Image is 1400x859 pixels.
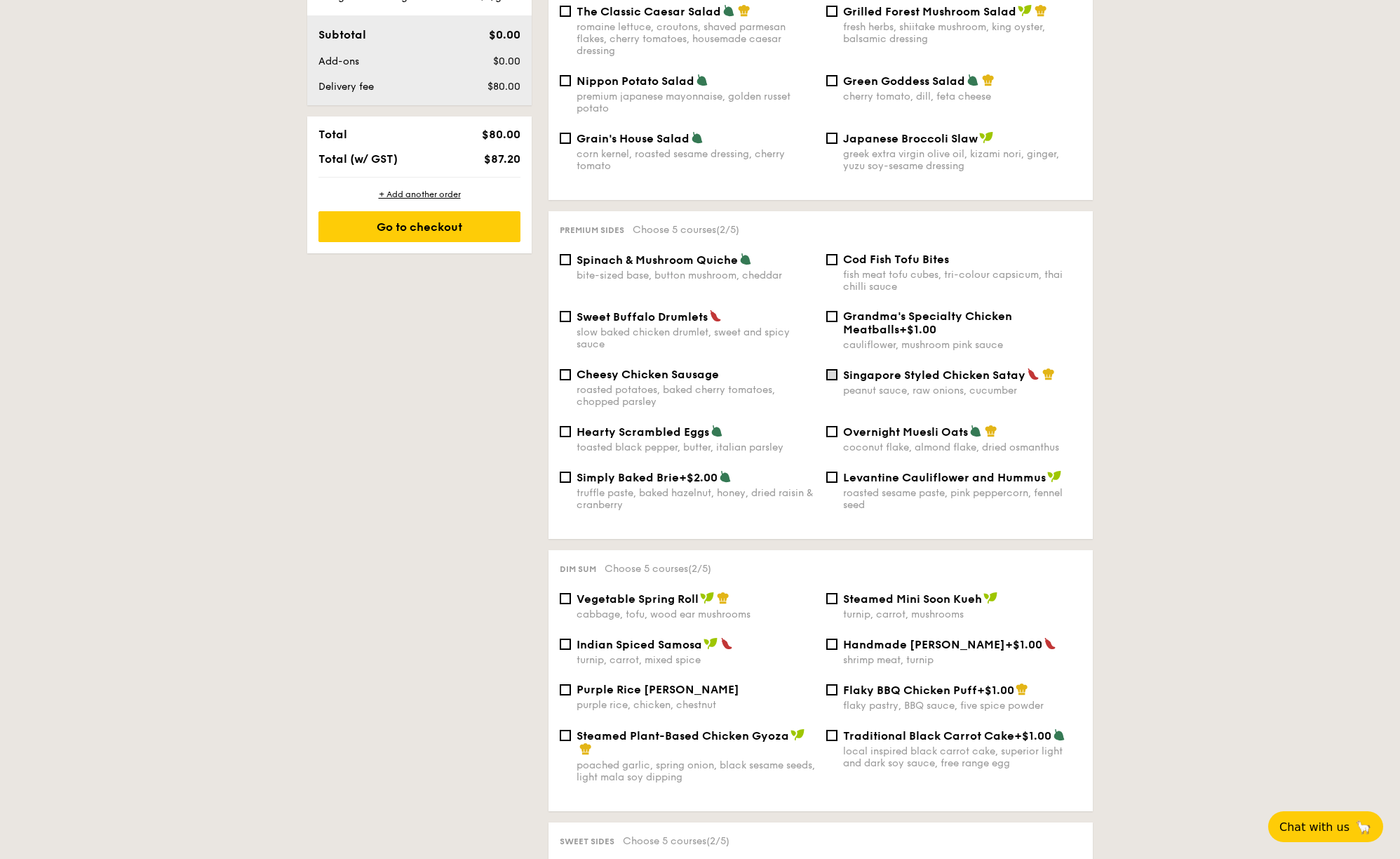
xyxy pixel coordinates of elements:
[977,684,1014,697] span: +$1.00
[826,369,837,380] input: Singapore Styled Chicken Sataypeanut sauce, raw onions, cucumber
[1047,470,1061,483] img: icon-vegan.f8ff3823.svg
[843,592,982,606] span: Steamed Mini Soon Kueh
[843,21,1082,45] div: fresh herbs, shiitake mushroom, king oyster, balsamic dressing
[679,471,718,484] span: +$2.00
[826,75,837,86] input: Green Goddess Saladcherry tomato, dill, feta cheese
[1014,729,1051,743] span: +$1.00
[1044,637,1056,650] img: icon-spicy.37a8142b.svg
[843,608,1082,620] div: turnip, carrot, mushrooms
[577,638,702,651] span: Indian Spiced Samosa
[577,21,815,57] div: romaine lettuce, croutons, shaved parmesan flakes, cherry tomatoes, housemade caesar dressing
[826,730,837,741] input: Traditional Black Carrot Cake+$1.00local inspired black carrot cake, superior light and dark soy ...
[560,564,596,574] span: Dim sum
[1005,638,1042,651] span: +$1.00
[843,471,1046,484] span: Levantine Cauliflower and Hummus
[577,148,815,172] div: corn kernel, roasted sesame dressing, cherry tomato
[318,81,374,93] span: Delivery fee
[605,563,711,575] span: Choose 5 courses
[843,638,1005,651] span: Handmade [PERSON_NAME]
[493,55,520,67] span: $0.00
[1027,368,1039,380] img: icon-spicy.37a8142b.svg
[843,269,1082,293] div: fish meat tofu cubes, tri-colour capsicum, thai chilli sauce
[704,637,718,650] img: icon-vegan.f8ff3823.svg
[577,74,694,88] span: Nippon Potato Salad
[985,425,997,437] img: icon-chef-hat.a58ddaea.svg
[717,592,729,604] img: icon-chef-hat.a58ddaea.svg
[1042,368,1055,380] img: icon-chef-hat.a58ddaea.svg
[1279,820,1349,834] span: Chat with us
[577,91,815,114] div: premium japanese mayonnaise, golden russet potato
[560,311,571,322] input: Sweet Buffalo Drumletsslow baked chicken drumlet, sweet and spicy sauce
[1355,819,1372,835] span: 🦙
[560,837,614,846] span: Sweet sides
[716,224,739,236] span: (2/5)
[623,835,729,847] span: Choose 5 courses
[560,6,571,17] input: The Classic Caesar Saladromaine lettuce, croutons, shaved parmesan flakes, cherry tomatoes, house...
[577,759,815,783] div: poached garlic, spring onion, black sesame seeds, light mala soy dipping
[577,699,815,711] div: purple rice, chicken, chestnut
[826,593,837,604] input: Steamed Mini Soon Kuehturnip, carrot, mushrooms
[560,369,571,380] input: Cheesy Chicken Sausageroasted potatoes, baked cherry tomatoes, chopped parsley
[843,654,1082,666] div: shrimp meat, turnip
[826,311,837,322] input: Grandma's Specialty Chicken Meatballs+$1.00cauliflower, mushroom pink sauce
[843,132,978,145] span: Japanese Broccoli Slaw
[843,684,977,697] span: Flaky BBQ Chicken Puff
[1053,728,1065,741] img: icon-vegetarian.fe4039eb.svg
[577,5,721,18] span: The Classic Caesar Salad
[577,654,815,666] div: turnip, carrot, mixed spice
[560,75,571,86] input: Nippon Potato Saladpremium japanese mayonnaise, golden russet potato
[560,639,571,650] input: Indian Spiced Samosaturnip, carrot, mixed spice
[843,5,1016,18] span: Grilled Forest Mushroom Salad
[843,74,965,88] span: Green Goddess Salad
[577,592,699,606] span: Vegetable Spring Roll
[843,91,1082,102] div: cherry tomato, dill, feta cheese
[843,745,1082,769] div: local inspired black carrot cake, superior light and dark soy sauce, free range egg
[826,133,837,144] input: Japanese Broccoli Slawgreek extra virgin olive oil, kizami nori, ginger, yuzu soy-sesame dressing
[967,74,979,86] img: icon-vegetarian.fe4039eb.svg
[577,326,815,350] div: slow baked chicken drumlet, sweet and spicy sauce
[738,4,751,17] img: icon-chef-hat.a58ddaea.svg
[577,683,739,696] span: Purple Rice [PERSON_NAME]
[706,835,729,847] span: (2/5)
[577,441,815,453] div: toasted black pepper, butter, italian parsley
[826,639,837,650] input: Handmade [PERSON_NAME]+$1.00shrimp meat, turnip
[577,132,689,145] span: Grain's House Salad
[1018,4,1032,17] img: icon-vegan.f8ff3823.svg
[719,470,732,483] img: icon-vegetarian.fe4039eb.svg
[843,441,1082,453] div: coconut flake, almond flake, dried osmanthus
[318,128,347,141] span: Total
[711,425,723,437] img: icon-vegetarian.fe4039eb.svg
[1016,683,1028,695] img: icon-chef-hat.a58ddaea.svg
[560,730,571,741] input: Steamed Plant-Based Chicken Gyozapoached garlic, spring onion, black sesame seeds, light mala soy...
[700,592,714,604] img: icon-vegan.f8ff3823.svg
[577,269,815,281] div: bite-sized base, button mushroom, cheddar
[318,55,359,67] span: Add-ons
[577,368,719,381] span: Cheesy Chicken Sausage
[1268,811,1383,842] button: Chat with us🦙
[560,472,571,483] input: Simply Baked Brie+$2.00truffle paste, baked hazelnut, honey, dried raisin & cranberry
[843,425,968,439] span: Overnight Muesli Oats
[577,608,815,620] div: cabbage, tofu, wood ear mushrooms
[688,563,711,575] span: (2/5)
[843,385,1082,397] div: peanut sauce, raw onions, cucumber
[983,592,997,604] img: icon-vegan.f8ff3823.svg
[579,743,592,755] img: icon-chef-hat.a58ddaea.svg
[633,224,739,236] span: Choose 5 courses
[577,471,679,484] span: Simply Baked Brie
[696,74,708,86] img: icon-vegetarian.fe4039eb.svg
[843,700,1082,712] div: flaky pastry, BBQ sauce, five spice powder
[843,148,1082,172] div: greek extra virgin olive oil, kizami nori, ginger, yuzu soy-sesame dressing
[979,131,993,144] img: icon-vegan.f8ff3823.svg
[982,74,995,86] img: icon-chef-hat.a58ddaea.svg
[899,323,936,336] span: +$1.00
[1035,4,1047,17] img: icon-chef-hat.a58ddaea.svg
[318,152,398,166] span: Total (w/ GST)
[577,253,738,267] span: Spinach & Mushroom Quiche
[577,384,815,408] div: roasted potatoes, baked cherry tomatoes, chopped parsley
[484,152,520,166] span: $87.20
[560,225,624,235] span: Premium sides
[318,28,366,41] span: Subtotal
[560,684,571,695] input: Purple Rice [PERSON_NAME]purple rice, chicken, chestnut
[739,253,752,265] img: icon-vegetarian.fe4039eb.svg
[487,81,520,93] span: $80.00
